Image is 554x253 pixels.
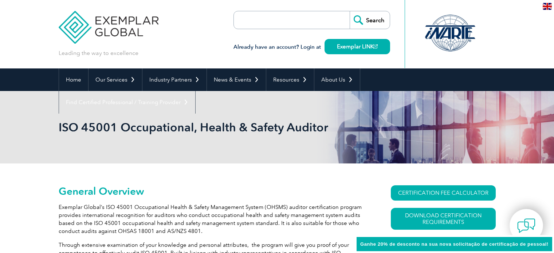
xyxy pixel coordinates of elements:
input: Search [350,11,390,29]
img: en [543,3,552,10]
h2: General Overview [59,185,365,197]
a: About Us [314,68,360,91]
a: Find Certified Professional / Training Provider [59,91,195,114]
h3: Already have an account? Login at [233,43,390,52]
h1: ISO 45001 Occupational, Health & Safety Auditor [59,120,338,134]
a: News & Events [207,68,266,91]
a: Download Certification Requirements [391,208,496,230]
p: Leading the way to excellence [59,49,138,57]
img: contact-chat.png [517,217,535,235]
a: Industry Partners [142,68,207,91]
a: Home [59,68,88,91]
a: CERTIFICATION FEE CALCULATOR [391,185,496,201]
font: Ganhe 20% de desconto na sua nova solicitação de certificação de pessoal! [360,241,549,247]
p: Exemplar Global’s ISO 45001 Occupational Health & Safety Management System (OHSMS) auditor certif... [59,203,365,235]
img: open_square.png [374,44,378,48]
a: Our Services [89,68,142,91]
a: Exemplar LINK [325,39,390,54]
a: Resources [266,68,314,91]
